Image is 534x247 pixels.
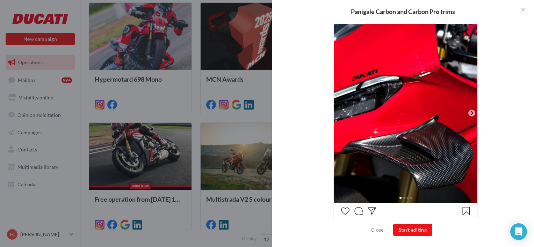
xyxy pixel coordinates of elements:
svg: Partager la publication [368,207,376,215]
svg: J’aime [341,207,349,215]
div: Open Intercom Messenger [510,223,527,240]
button: Start editing [393,224,433,236]
button: Close [368,226,387,234]
div: Panigale Carbon and Carbon Pro trims [283,8,523,15]
svg: Enregistrer [462,207,470,215]
svg: Commenter [354,207,363,215]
